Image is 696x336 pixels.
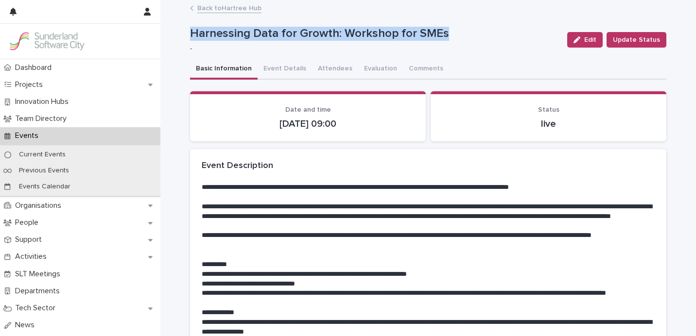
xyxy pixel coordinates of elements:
[613,35,660,45] span: Update Status
[442,118,655,130] p: live
[11,269,68,279] p: SLT Meetings
[11,151,73,159] p: Current Events
[538,106,559,113] span: Status
[202,161,273,171] h2: Event Description
[190,27,559,41] p: Harnessing Data for Growth: Workshop for SMEs
[11,286,68,296] p: Departments
[11,320,42,330] p: News
[258,59,312,80] button: Event Details
[11,252,54,261] p: Activities
[11,303,63,313] p: Tech Sector
[584,36,596,43] span: Edit
[11,80,51,89] p: Projects
[11,183,78,191] p: Events Calendar
[11,167,77,175] p: Previous Events
[358,59,403,80] button: Evaluation
[11,131,46,140] p: Events
[8,32,86,51] img: Kay6KQejSz2FjblR6DWv
[202,118,414,130] p: [DATE] 09:00
[11,235,50,244] p: Support
[190,45,556,53] p: -
[403,59,449,80] button: Comments
[567,32,603,48] button: Edit
[11,63,59,72] p: Dashboard
[197,2,261,13] a: Back toHartree Hub
[190,59,258,80] button: Basic Information
[11,97,76,106] p: Innovation Hubs
[11,201,69,210] p: Organisations
[11,218,46,227] p: People
[11,114,74,123] p: Team Directory
[607,32,666,48] button: Update Status
[285,106,331,113] span: Date and time
[312,59,358,80] button: Attendees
